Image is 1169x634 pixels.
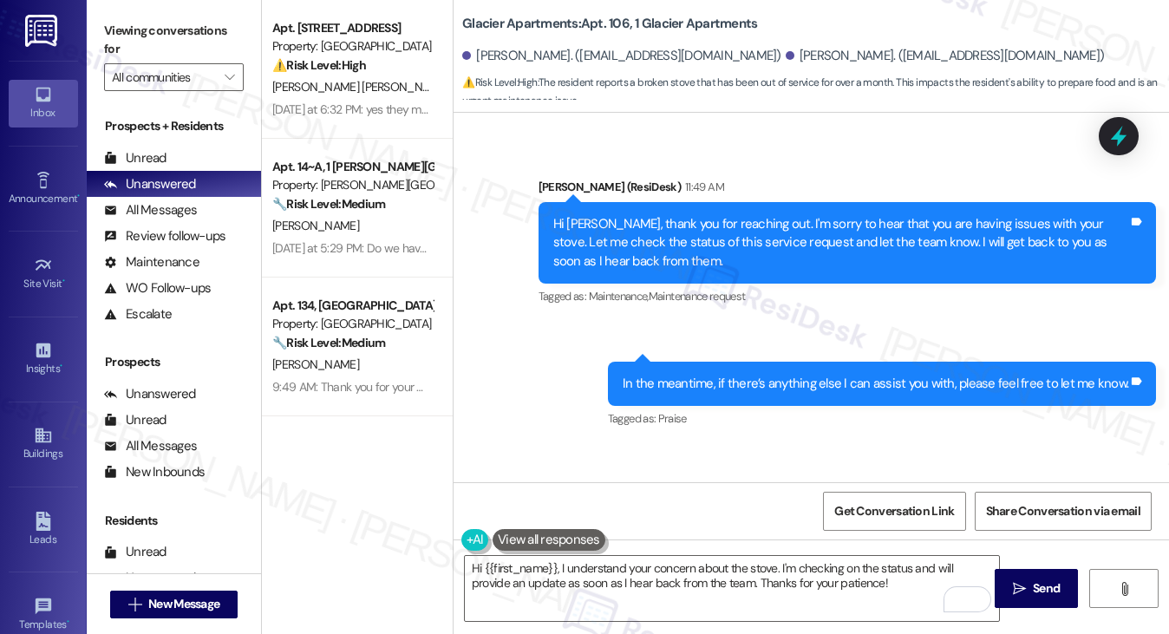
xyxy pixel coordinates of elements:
div: Prospects [87,353,261,371]
div: Unread [104,149,167,167]
i:  [1118,582,1131,596]
span: Get Conversation Link [834,502,954,520]
img: ResiDesk Logo [25,15,61,47]
div: Property: [GEOGRAPHIC_DATA] [272,37,433,56]
button: New Message [110,591,238,618]
a: Site Visit • [9,251,78,297]
a: Insights • [9,336,78,382]
div: 11:49 AM [681,178,724,196]
span: : The resident reports a broken stove that has been out of service for over a month. This impacts... [462,74,1169,111]
div: In the meantime, if there’s anything else I can assist you with, please feel free to let me know. [623,375,1128,393]
div: Prospects + Residents [87,117,261,135]
a: Inbox [9,80,78,127]
span: [PERSON_NAME] [PERSON_NAME] [272,79,454,95]
i:  [128,598,141,611]
div: [PERSON_NAME] (ResiDesk) [539,178,1156,202]
i:  [1013,582,1026,596]
div: Residents [87,512,261,530]
div: All Messages [104,201,197,219]
i:  [225,70,234,84]
strong: ⚠️ Risk Level: High [462,75,537,89]
div: WO Follow-ups [104,279,211,297]
span: • [62,275,65,287]
div: Unanswered [104,385,196,403]
label: Viewing conversations for [104,17,244,63]
div: Review follow-ups [104,227,225,245]
span: Maintenance , [589,289,649,304]
a: Buildings [9,421,78,467]
div: [DATE] at 6:32 PM: yes they may enter without us here, and yes there is a service dog that is doc... [272,101,844,117]
button: Share Conversation via email [975,492,1152,531]
a: Leads [9,507,78,553]
span: [PERSON_NAME] [272,218,359,233]
div: Unanswered [104,569,196,587]
button: Send [995,569,1079,608]
strong: 🔧 Risk Level: Medium [272,335,385,350]
div: New Inbounds [104,463,205,481]
div: [PERSON_NAME]. ([EMAIL_ADDRESS][DOMAIN_NAME]) [786,47,1105,65]
div: Maintenance [104,253,199,271]
strong: ⚠️ Risk Level: High [272,57,366,73]
div: Property: [GEOGRAPHIC_DATA] [272,315,433,333]
strong: 🔧 Risk Level: Medium [272,196,385,212]
b: Glacier Apartments: Apt. 106, 1 Glacier Apartments [462,15,757,33]
div: Tagged as: [539,284,1156,309]
div: Property: [PERSON_NAME][GEOGRAPHIC_DATA] [272,176,433,194]
div: All Messages [104,437,197,455]
span: Send [1033,579,1060,598]
span: • [77,190,80,202]
div: [DATE] at 5:29 PM: Do we have to do something beforehand to be able to use the grill? Also can we... [272,240,940,256]
button: Get Conversation Link [823,492,965,531]
div: [PERSON_NAME]. ([EMAIL_ADDRESS][DOMAIN_NAME]) [462,47,781,65]
span: Praise [658,411,687,426]
div: Hi [PERSON_NAME], thank you for reaching out. I'm sorry to hear that you are having issues with y... [553,215,1128,271]
div: Apt. 14~A, 1 [PERSON_NAME][GEOGRAPHIC_DATA] (new) [272,158,433,176]
div: Escalate [104,305,172,324]
span: New Message [148,595,219,613]
div: Unread [104,543,167,561]
div: Apt. 134, [GEOGRAPHIC_DATA] [272,297,433,315]
span: [PERSON_NAME] [272,356,359,372]
input: All communities [112,63,216,91]
span: • [60,360,62,372]
span: Share Conversation via email [986,502,1140,520]
textarea: To enrich screen reader interactions, please activate Accessibility in Grammarly extension settings [465,556,1000,621]
span: • [67,616,69,628]
div: Unread [104,411,167,429]
div: Unanswered [104,175,196,193]
div: Apt. [STREET_ADDRESS] [272,19,433,37]
span: Maintenance request [649,289,746,304]
div: Tagged as: [608,406,1156,431]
